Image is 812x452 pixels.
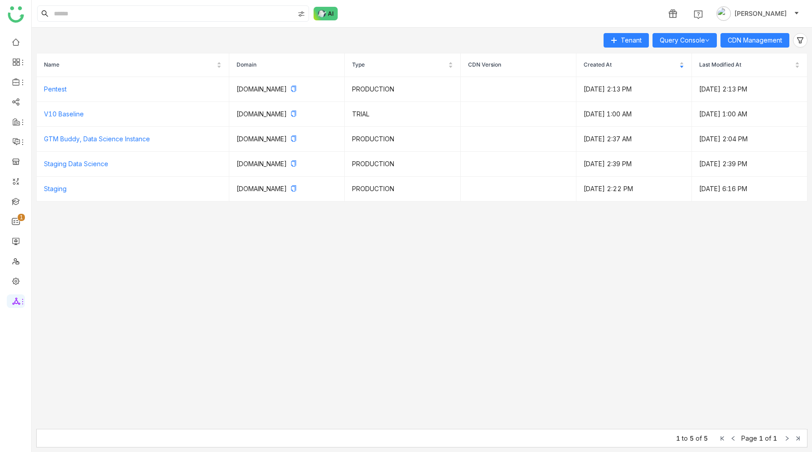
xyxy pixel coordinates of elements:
span: CDN Management [728,35,782,45]
p: 1 [19,213,23,222]
td: [DATE] 1:00 AM [576,102,692,127]
img: logo [8,6,24,23]
td: TRIAL [345,102,460,127]
button: [PERSON_NAME] [715,6,801,21]
nz-badge-sup: 1 [18,214,25,221]
td: [DATE] 2:39 PM [576,152,692,177]
button: CDN Management [720,33,789,48]
a: GTM Buddy, Data Science Instance [44,135,150,143]
td: [DATE] 2:13 PM [692,77,807,102]
img: help.svg [694,10,703,19]
p: [DOMAIN_NAME] [237,134,337,144]
th: Domain [229,53,345,77]
td: PRODUCTION [345,127,460,152]
span: Page [741,434,757,442]
td: [DATE] 1:00 AM [692,102,807,127]
span: 5 [704,434,708,442]
a: Staging Data Science [44,160,108,168]
td: [DATE] 2:04 PM [692,127,807,152]
a: V10 Baseline [44,110,84,118]
span: 1 [773,434,777,442]
button: Tenant [604,33,649,48]
a: Staging [44,185,67,192]
a: Pentest [44,85,67,93]
img: avatar [716,6,731,21]
td: [DATE] 2:13 PM [576,77,692,102]
td: [DATE] 2:37 AM [576,127,692,152]
img: search-type.svg [298,10,305,18]
span: of [696,434,702,442]
p: [DOMAIN_NAME] [237,84,337,94]
img: ask-buddy-normal.svg [314,7,338,20]
td: PRODUCTION [345,152,460,177]
a: Query Console [660,36,710,44]
td: [DATE] 2:39 PM [692,152,807,177]
span: 5 [690,434,694,442]
span: 1 [676,434,680,442]
span: of [765,434,771,442]
th: CDN Version [461,53,576,77]
p: [DOMAIN_NAME] [237,109,337,119]
span: [PERSON_NAME] [735,9,787,19]
span: to [682,434,688,442]
span: 1 [759,434,763,442]
td: [DATE] 2:22 PM [576,177,692,202]
td: [DATE] 6:16 PM [692,177,807,202]
span: Tenant [621,35,642,45]
td: PRODUCTION [345,177,460,202]
p: [DOMAIN_NAME] [237,184,337,194]
p: [DOMAIN_NAME] [237,159,337,169]
td: PRODUCTION [345,77,460,102]
button: Query Console [652,33,717,48]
